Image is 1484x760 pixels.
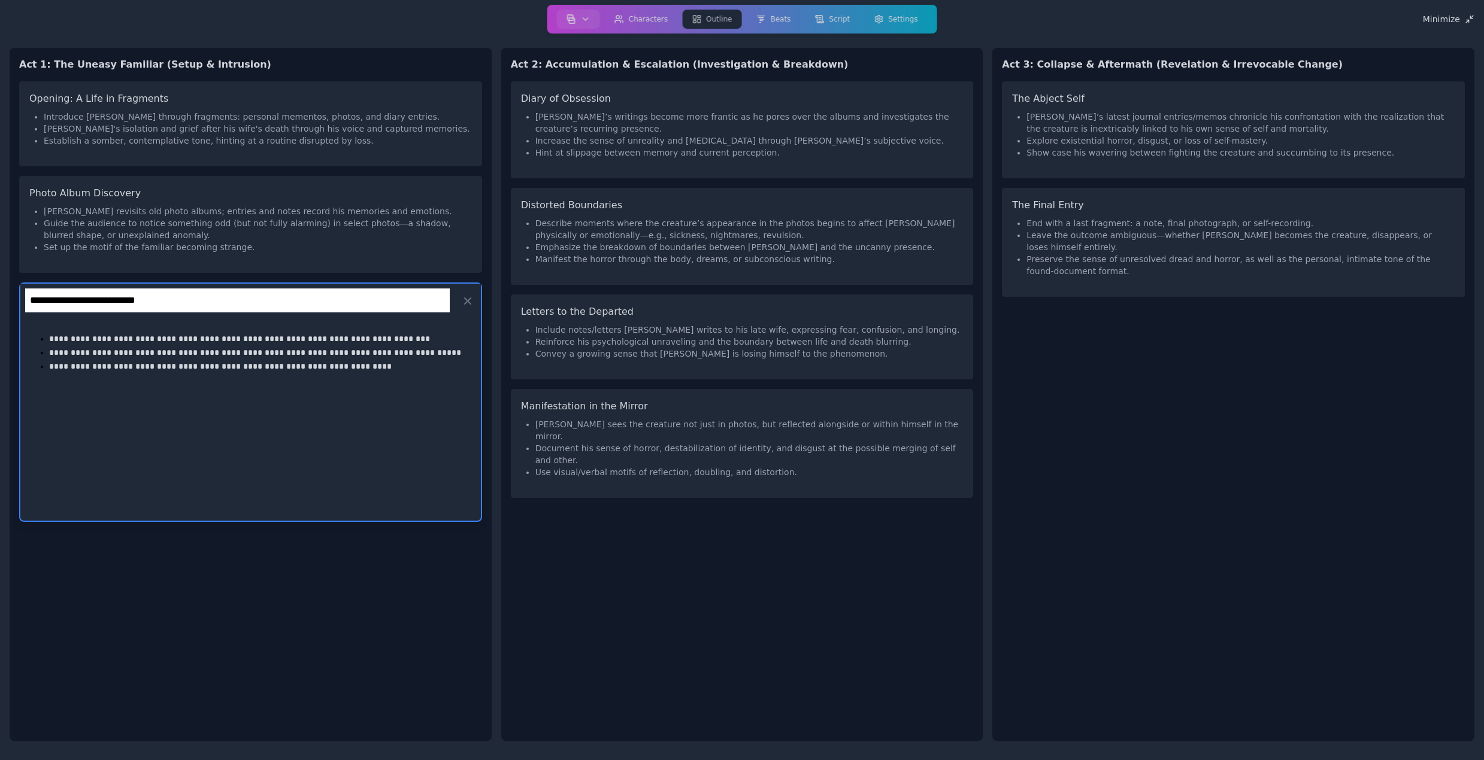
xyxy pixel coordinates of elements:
[1423,14,1474,24] div: Minimize
[1026,229,1455,253] li: Leave the outcome ambiguous—whether [PERSON_NAME] becomes the creature, disappears, or loses hims...
[29,92,472,106] h3: Opening: A Life in Fragments
[535,336,964,348] li: Reinforce his psychological unraveling and the boundary between life and death blurring.
[1002,57,1465,72] h2: Act 3: Collapse & Aftermath (Revelation & Irrevocable Change)
[1026,111,1455,135] li: [PERSON_NAME]’s latest journal entries/memos chronicle his confrontation with the realization tha...
[1026,217,1455,229] li: End with a last fragment: a note, final photograph, or self-recording.
[535,324,964,336] li: Include notes/letters [PERSON_NAME] writes to his late wife, expressing fear, confusion, and long...
[1026,135,1455,147] li: Explore existential horror, disgust, or loss of self-mastery.
[29,186,472,200] h3: Photo Album Discovery
[521,399,964,414] h3: Manifestation in the Mirror
[511,57,974,72] h2: Act 2: Accumulation & Escalation (Investigation & Breakdown)
[521,92,964,106] h3: Diary of Obsession
[602,7,680,31] a: Characters
[535,442,964,466] li: Document his sense of horror, destabilization of identity, and disgust at the possible merging of...
[805,10,859,29] button: Script
[44,217,472,241] li: Guide the audience to notice something odd (but not fully alarming) in select photos—a shadow, bl...
[1012,198,1455,212] h3: The Final Entry
[682,10,741,29] button: Outline
[19,57,482,72] h2: Act 1: The Uneasy Familiar (Setup & Intrusion)
[567,14,576,24] img: storyboard
[1026,253,1455,277] li: Preserve the sense of unresolved dread and horror, as well as the personal, intimate tone of the ...
[44,135,472,147] li: Establish a somber, contemplative tone, hinting at a routine disrupted by loss.
[862,7,929,31] a: Settings
[535,111,964,135] li: [PERSON_NAME]’s writings become more frantic as he pores over the albums and investigates the cre...
[535,241,964,253] li: Emphasize the breakdown of boundaries between [PERSON_NAME] and the uncanny presence.
[680,7,744,31] a: Outline
[605,10,678,29] button: Characters
[535,135,964,147] li: Increase the sense of unreality and [MEDICAL_DATA] through [PERSON_NAME]’s subjective voice.
[44,241,472,253] li: Set up the motif of the familiar becoming strange.
[44,123,472,135] li: [PERSON_NAME]'s isolation and grief after his wife's death through his voice and captured memories.
[802,7,862,31] a: Script
[535,418,964,442] li: [PERSON_NAME] sees the creature not just in photos, but reflected alongside or within himself in ...
[535,217,964,241] li: Describe moments where the creature’s appearance in the photos begins to affect [PERSON_NAME] phy...
[44,111,472,123] li: Introduce [PERSON_NAME] through fragments: personal mementos, photos, and diary entries.
[521,198,964,212] h3: Distorted Boundaries
[459,293,476,309] button: Cancel
[535,253,964,265] li: Manifest the horror through the body, dreams, or subconscious writing.
[1026,147,1455,159] li: Show case his wavering between fighting the creature and succumbing to its presence.
[864,10,927,29] button: Settings
[44,205,472,217] li: [PERSON_NAME] revisits old photo albums; entries and notes record his memories and emotions.
[535,147,964,159] li: Hint at slippage between memory and current perception.
[535,348,964,360] li: Convey a growing sense that [PERSON_NAME] is losing himself to the phenomenon.
[1012,92,1455,106] h3: The Abject Self
[521,305,964,319] h3: Letters to the Departed
[746,10,800,29] button: Beats
[744,7,802,31] a: Beats
[535,466,964,478] li: Use visual/verbal motifs of reflection, doubling, and distortion.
